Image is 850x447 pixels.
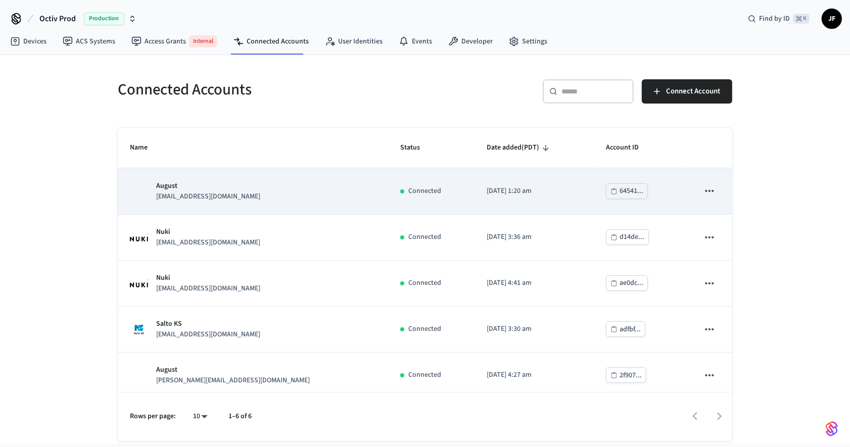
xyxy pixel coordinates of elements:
p: Connected [408,370,441,380]
button: 2f907... [606,367,646,383]
span: JF [823,10,841,28]
div: 64541... [620,185,643,197]
span: Status [400,140,433,156]
div: adfbf... [620,323,641,336]
button: adfbf... [606,321,645,337]
a: Access GrantsInternal [123,31,225,52]
p: [EMAIL_ADDRESS][DOMAIN_NAME] [156,237,260,248]
div: Find by ID⌘ K [740,10,818,28]
p: [PERSON_NAME][EMAIL_ADDRESS][DOMAIN_NAME] [156,375,310,386]
a: User Identities [317,32,391,51]
p: Connected [408,186,441,196]
p: 1–6 of 6 [228,411,252,422]
a: ACS Systems [55,32,123,51]
h5: Connected Accounts [118,79,419,100]
p: [DATE] 4:41 am [487,278,582,288]
button: Connect Account [642,79,732,104]
div: d14de... [620,231,644,243]
a: Connected Accounts [225,32,317,51]
img: Nuki Logo, Square [130,279,148,287]
p: Connected [408,324,441,334]
p: [EMAIL_ADDRESS][DOMAIN_NAME] [156,329,260,340]
img: SeamLogoGradient.69752ec5.svg [826,421,838,437]
p: [DATE] 3:30 am [487,324,582,334]
p: [EMAIL_ADDRESS][DOMAIN_NAME] [156,191,260,202]
img: Salto KS Logo [130,320,148,338]
a: Devices [2,32,55,51]
a: Events [391,32,440,51]
p: [DATE] 3:36 am [487,232,582,242]
table: sticky table [118,128,732,444]
div: 10 [188,409,212,424]
a: Developer [440,32,501,51]
p: Salto KS [156,319,260,329]
button: JF [822,9,842,29]
span: Date added(PDT) [487,140,552,156]
div: 2f907... [620,369,642,382]
p: August [156,365,310,375]
button: ae0dc... [606,275,648,291]
p: [EMAIL_ADDRESS][DOMAIN_NAME] [156,283,260,294]
p: Connected [408,278,441,288]
span: Octiv Prod [39,13,76,25]
p: [DATE] 4:27 am [487,370,582,380]
a: Settings [501,32,555,51]
img: Nuki Logo, Square [130,233,148,241]
div: ae0dc... [620,277,643,289]
span: Account ID [606,140,652,156]
p: Connected [408,232,441,242]
p: Nuki [156,273,260,283]
p: August [156,181,260,191]
span: Internal [189,35,217,47]
button: 64541... [606,183,648,199]
p: Nuki [156,227,260,237]
span: Find by ID [759,14,790,24]
span: Production [84,12,124,25]
p: Rows per page: [130,411,176,422]
span: Connect Account [666,85,720,98]
span: ⌘ K [793,14,810,24]
button: d14de... [606,229,649,245]
p: [DATE] 1:20 am [487,186,582,196]
span: Name [130,140,161,156]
